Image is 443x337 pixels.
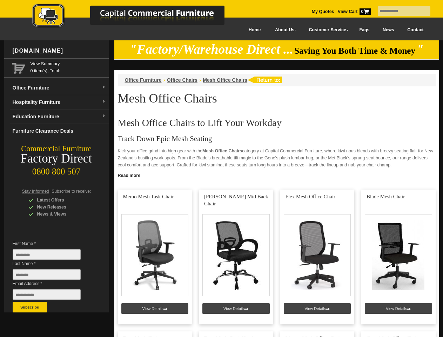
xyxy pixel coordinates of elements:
a: My Quotes [312,9,334,14]
img: Capital Commercial Furniture Logo [13,4,259,29]
p: Kick your office grind into high gear with the category at Capital Commercial Furniture, where ki... [118,147,436,168]
img: dropdown [102,85,106,90]
a: View Cart0 [336,9,370,14]
strong: View Cart [338,9,371,14]
a: Office Chairs [167,77,197,83]
span: 0 [360,8,371,15]
div: Commercial Furniture [4,144,109,154]
strong: Mesh Office Chairs [202,148,242,153]
a: Office Furnituredropdown [10,81,109,95]
span: Subscribe to receive: [52,189,91,194]
a: Faqs [353,22,376,38]
span: Email Address * [13,280,91,287]
span: First Name * [13,240,91,247]
input: Last Name * [13,269,81,280]
span: Last Name * [13,260,91,267]
a: Education Furnituredropdown [10,110,109,124]
em: "Factory/Warehouse Direct ... [129,42,293,57]
span: Saving You Both Time & Money [294,46,415,55]
input: Email Address * [13,289,81,300]
div: 0800 800 507 [4,163,109,177]
div: New Releases [28,204,95,211]
a: Click to read more [114,170,439,179]
img: dropdown [102,100,106,104]
span: Stay Informed [22,189,49,194]
div: News & Views [28,211,95,218]
h3: Track Down Epic Mesh Seating [118,135,436,142]
a: About Us [267,22,301,38]
a: Contact [401,22,430,38]
input: First Name * [13,249,81,260]
a: Mesh Office Chairs [203,77,247,83]
div: [DOMAIN_NAME] [10,40,109,61]
img: return to [247,77,282,83]
a: View Summary [31,60,106,67]
li: › [199,77,201,84]
a: News [376,22,401,38]
a: Capital Commercial Furniture Logo [13,4,259,31]
span: 0 item(s), Total: [31,60,106,73]
div: Factory Direct [4,154,109,164]
h2: Mesh Office Chairs to Lift Your Workday [118,118,436,128]
button: Subscribe [13,302,47,312]
em: " [416,42,424,57]
a: Furniture Clearance Deals [10,124,109,138]
a: Customer Service [301,22,353,38]
div: Latest Offers [28,197,95,204]
li: › [163,77,165,84]
a: Office Furniture [125,77,162,83]
h1: Mesh Office Chairs [118,92,436,105]
a: Hospitality Furnituredropdown [10,95,109,110]
img: dropdown [102,114,106,118]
